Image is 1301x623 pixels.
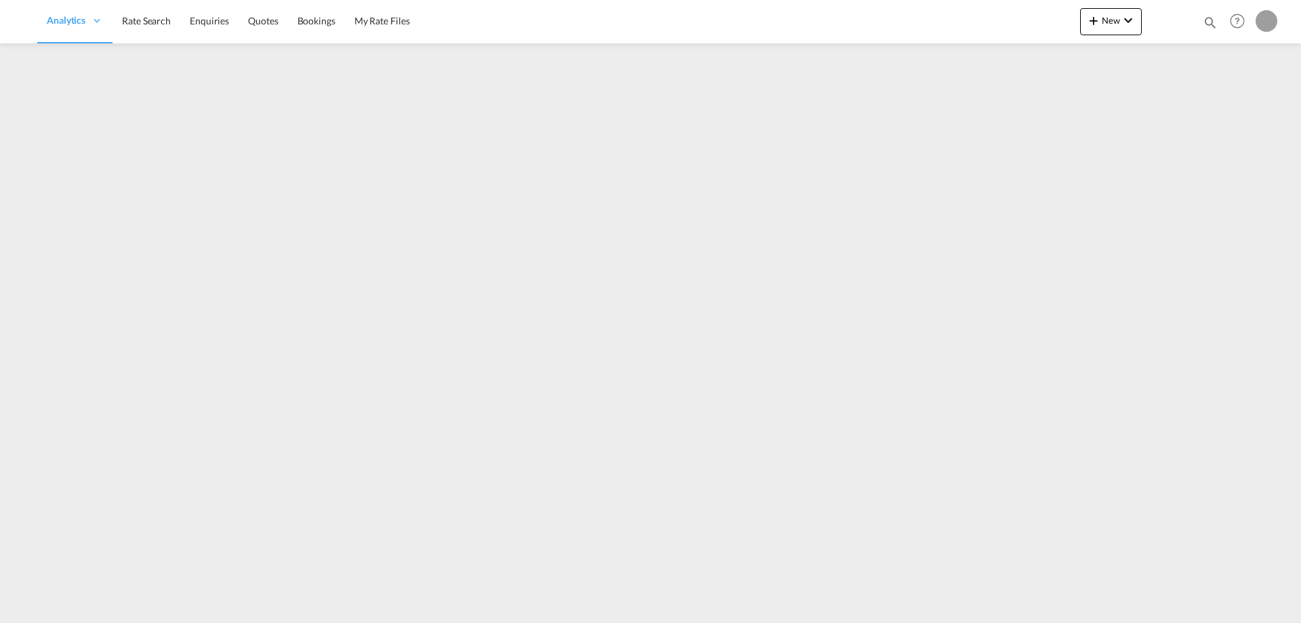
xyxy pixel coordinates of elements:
md-icon: icon-magnify [1203,15,1218,30]
span: Help [1226,9,1249,33]
span: Quotes [248,15,278,26]
button: icon-plus 400-fgNewicon-chevron-down [1080,8,1142,35]
div: Help [1226,9,1256,34]
md-icon: icon-plus 400-fg [1086,12,1102,28]
md-icon: icon-chevron-down [1120,12,1136,28]
span: Enquiries [190,15,229,26]
span: Rate Search [122,15,171,26]
span: Bookings [297,15,335,26]
span: Analytics [47,14,85,27]
span: My Rate Files [354,15,410,26]
div: icon-magnify [1203,15,1218,35]
span: New [1086,15,1136,26]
